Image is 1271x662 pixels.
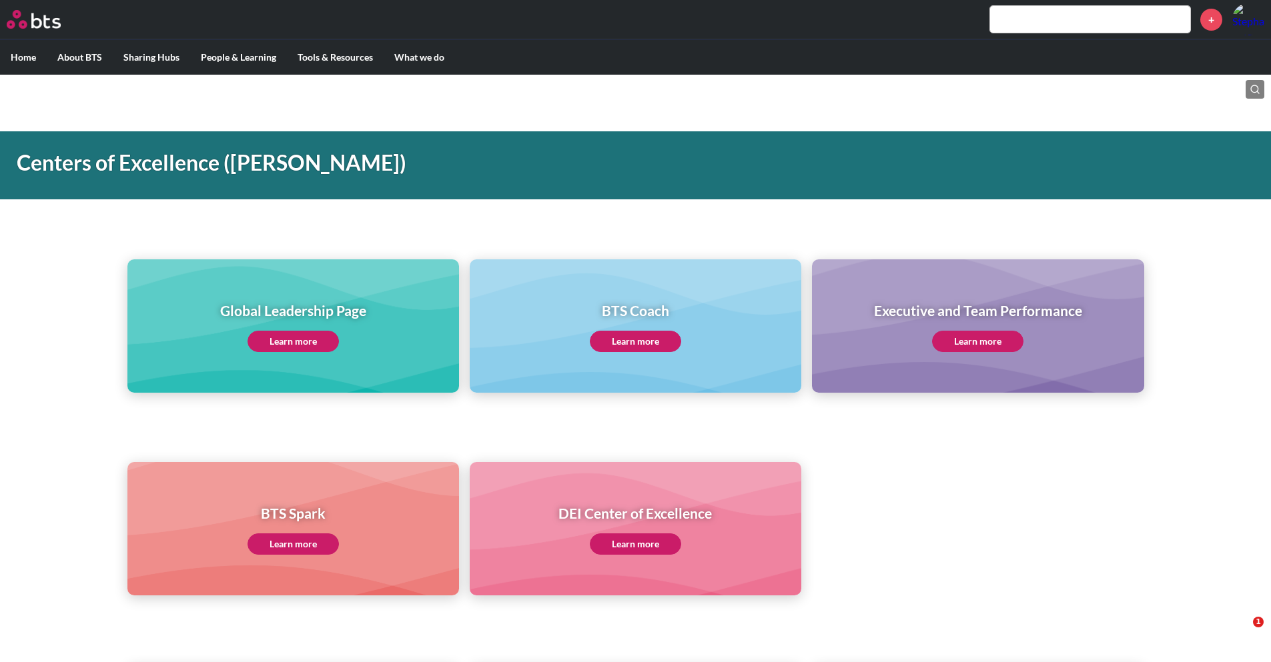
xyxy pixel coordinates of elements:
[248,533,339,555] a: Learn more
[248,503,339,523] h1: BTS Spark
[220,301,366,320] h1: Global Leadership Page
[7,10,61,29] img: BTS Logo
[384,40,455,75] label: What we do
[248,331,339,352] a: Learn more
[47,40,113,75] label: About BTS
[7,10,85,29] a: Go home
[190,40,287,75] label: People & Learning
[874,301,1082,320] h1: Executive and Team Performance
[1226,617,1258,649] iframe: Intercom live chat
[558,503,712,523] h1: DEI Center of Excellence
[590,301,681,320] h1: BTS Coach
[1200,9,1222,31] a: +
[113,40,190,75] label: Sharing Hubs
[590,533,681,555] a: Learn more
[1232,3,1264,35] img: Stephanie Reynolds
[17,148,883,178] h1: Centers of Excellence ([PERSON_NAME])
[287,40,384,75] label: Tools & Resources
[932,331,1023,352] a: Learn more
[1253,617,1264,627] span: 1
[1232,3,1264,35] a: Profile
[590,331,681,352] a: Learn more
